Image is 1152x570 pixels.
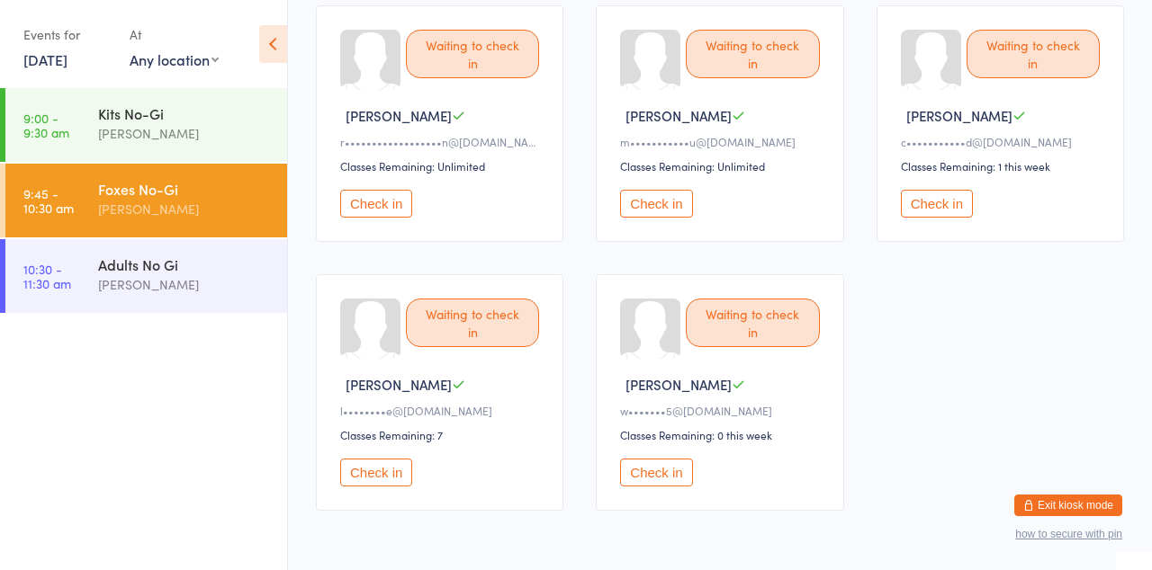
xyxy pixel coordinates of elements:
a: 10:30 -11:30 amAdults No Gi[PERSON_NAME] [5,239,287,313]
button: Check in [620,190,692,218]
button: Check in [340,459,412,486]
span: [PERSON_NAME] [625,375,732,394]
a: 9:45 -10:30 amFoxes No-Gi[PERSON_NAME] [5,164,287,237]
span: [PERSON_NAME] [346,375,452,394]
div: Classes Remaining: 7 [340,427,544,442]
a: 9:00 -9:30 amKits No-Gi[PERSON_NAME] [5,88,287,162]
div: Waiting to check in [406,298,539,347]
div: Events for [23,20,112,49]
div: Adults No Gi [98,254,272,274]
div: m•••••••••••u@[DOMAIN_NAME] [620,134,824,149]
time: 9:45 - 10:30 am [23,186,74,215]
div: r••••••••••••••••••n@[DOMAIN_NAME] [340,134,544,149]
div: Classes Remaining: Unlimited [620,158,824,174]
span: [PERSON_NAME] [906,106,1012,125]
div: At [130,20,219,49]
button: how to secure with pin [1015,528,1122,540]
span: [PERSON_NAME] [625,106,732,125]
div: [PERSON_NAME] [98,123,272,144]
button: Check in [901,190,973,218]
div: l••••••••e@[DOMAIN_NAME] [340,403,544,418]
div: Classes Remaining: Unlimited [340,158,544,174]
div: Classes Remaining: 1 this week [901,158,1105,174]
button: Check in [340,190,412,218]
div: c•••••••••••d@[DOMAIN_NAME] [901,134,1105,149]
div: Classes Remaining: 0 this week [620,427,824,442]
span: [PERSON_NAME] [346,106,452,125]
div: [PERSON_NAME] [98,199,272,219]
div: Waiting to check in [686,30,819,78]
div: [PERSON_NAME] [98,274,272,295]
div: Waiting to check in [406,30,539,78]
a: [DATE] [23,49,67,69]
time: 10:30 - 11:30 am [23,262,71,290]
button: Check in [620,459,692,486]
button: Exit kiosk mode [1014,494,1122,516]
time: 9:00 - 9:30 am [23,111,69,139]
div: Any location [130,49,219,69]
div: w•••••••5@[DOMAIN_NAME] [620,403,824,418]
div: Foxes No-Gi [98,179,272,199]
div: Waiting to check in [686,298,819,347]
div: Kits No-Gi [98,103,272,123]
div: Waiting to check in [967,30,1100,78]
